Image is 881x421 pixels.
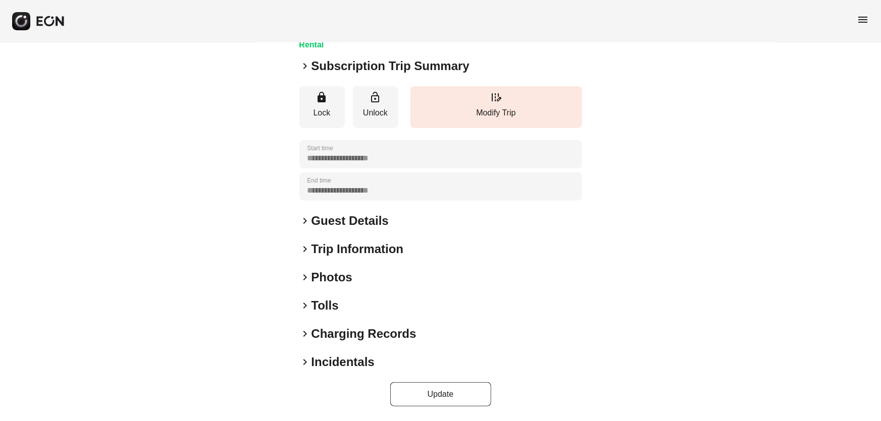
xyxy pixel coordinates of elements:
h2: Tolls [312,297,339,314]
span: keyboard_arrow_right [299,299,312,312]
span: keyboard_arrow_right [299,328,312,340]
button: Modify Trip [410,86,582,128]
button: Unlock [353,86,398,128]
h2: Trip Information [312,241,404,257]
h3: Rental [299,39,502,51]
span: keyboard_arrow_right [299,215,312,227]
span: lock_open [370,91,382,103]
p: Lock [304,107,340,119]
h2: Photos [312,269,352,285]
span: keyboard_arrow_right [299,60,312,72]
span: keyboard_arrow_right [299,356,312,368]
h2: Subscription Trip Summary [312,58,470,74]
span: menu [857,14,869,26]
span: keyboard_arrow_right [299,271,312,283]
p: Modify Trip [416,107,577,119]
span: edit_road [490,91,502,103]
span: keyboard_arrow_right [299,243,312,255]
h2: Incidentals [312,354,375,370]
button: Lock [299,86,345,128]
h2: Charging Records [312,326,417,342]
p: Unlock [358,107,393,119]
button: Update [390,382,491,406]
span: lock [316,91,328,103]
h2: Guest Details [312,213,389,229]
